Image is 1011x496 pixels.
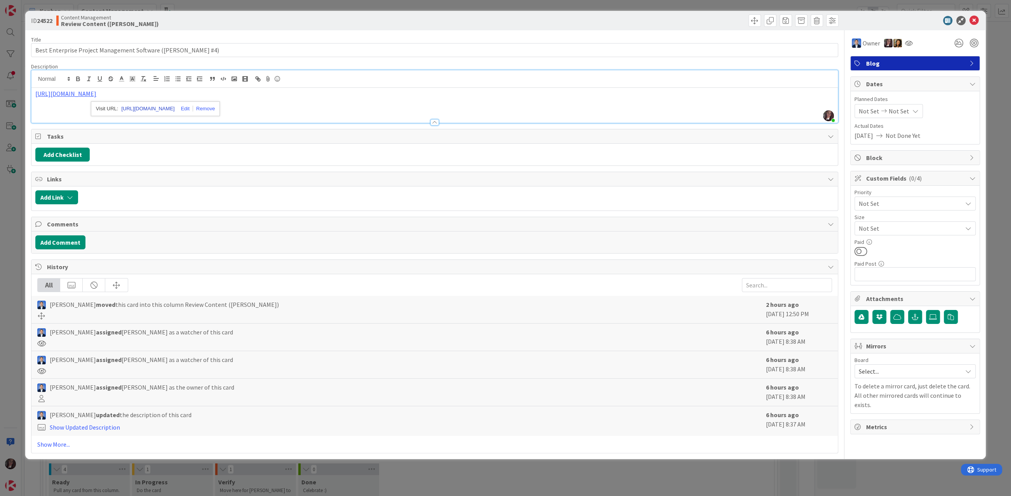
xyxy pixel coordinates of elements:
[909,174,922,182] span: ( 0/4 )
[866,174,966,183] span: Custom Fields
[766,355,832,374] div: [DATE] 8:38 AM
[889,106,909,116] span: Not Set
[61,14,159,21] span: Content Management
[863,38,880,48] span: Owner
[884,39,893,47] img: TD
[866,59,966,68] span: Blog
[38,278,60,292] div: All
[16,1,35,10] span: Support
[766,300,832,319] div: [DATE] 12:50 PM
[742,278,832,292] input: Search...
[859,198,958,209] span: Not Set
[50,300,279,309] span: [PERSON_NAME] this card into this column Review Content ([PERSON_NAME])
[766,383,799,391] b: 6 hours ago
[866,294,966,303] span: Attachments
[859,223,958,234] span: Not Set
[866,341,966,351] span: Mirrors
[37,301,46,309] img: DP
[37,411,46,419] img: DP
[766,328,799,336] b: 6 hours ago
[47,174,824,184] span: Links
[854,131,873,140] span: [DATE]
[121,104,174,114] a: [URL][DOMAIN_NAME]
[766,411,799,419] b: 6 hours ago
[31,43,838,57] input: type card name here...
[866,422,966,432] span: Metrics
[61,21,159,27] b: Review Content ([PERSON_NAME])
[766,356,799,364] b: 6 hours ago
[866,79,966,89] span: Dates
[37,328,46,337] img: DP
[31,63,58,70] span: Description
[859,366,958,377] span: Select...
[35,235,85,249] button: Add Comment
[96,328,122,336] b: assigned
[96,411,120,419] b: updated
[96,301,115,308] b: moved
[854,260,876,267] label: Paid Post
[854,381,976,409] p: To delete a mirror card, just delete the card. All other mirrored cards will continue to exists.
[866,153,966,162] span: Block
[50,383,234,392] span: [PERSON_NAME] [PERSON_NAME] as the owner of this card
[47,219,824,229] span: Comments
[766,410,832,432] div: [DATE] 8:37 AM
[766,301,799,308] b: 2 hours ago
[854,214,976,220] div: Size
[766,383,832,402] div: [DATE] 8:38 AM
[37,17,52,24] b: 24522
[893,39,902,47] img: CL
[96,383,122,391] b: assigned
[37,356,46,364] img: DP
[35,190,78,204] button: Add Link
[859,106,879,116] span: Not Set
[852,38,861,48] img: DP
[50,327,233,337] span: [PERSON_NAME] [PERSON_NAME] as a watcher of this card
[35,148,90,162] button: Add Checklist
[854,190,976,195] div: Priority
[31,16,52,25] span: ID
[35,90,96,97] a: [URL][DOMAIN_NAME]
[96,356,122,364] b: assigned
[854,122,976,130] span: Actual Dates
[37,440,832,449] a: Show More...
[854,239,976,245] div: Paid
[50,355,233,364] span: [PERSON_NAME] [PERSON_NAME] as a watcher of this card
[823,110,834,121] img: WIonnMY7p3XofgUWOABbbE3lo9ZeZucQ.jpg
[886,131,921,140] span: Not Done Yet
[37,383,46,392] img: DP
[854,95,976,103] span: Planned Dates
[31,36,41,43] label: Title
[47,132,824,141] span: Tasks
[766,327,832,347] div: [DATE] 8:38 AM
[854,357,868,363] span: Board
[50,423,120,431] a: Show Updated Description
[50,410,191,419] span: [PERSON_NAME] the description of this card
[47,262,824,271] span: History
